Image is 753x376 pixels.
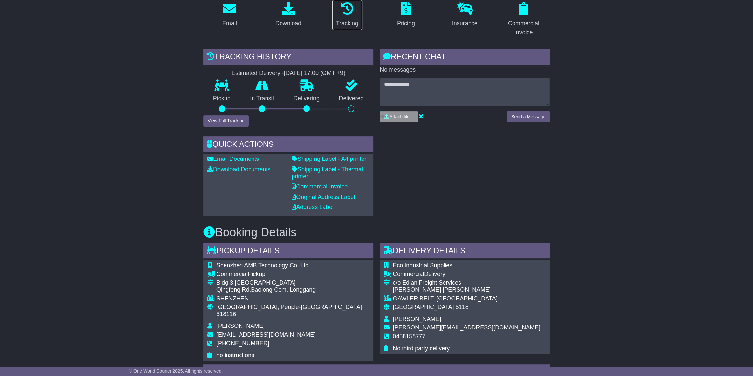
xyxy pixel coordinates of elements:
span: Eco Industrial Supplies [393,262,452,269]
div: Delivery [393,271,540,278]
div: RECENT CHAT [380,49,550,66]
a: Commercial Invoice [292,183,348,190]
div: [PERSON_NAME] [PERSON_NAME] [393,286,540,294]
div: c/o Edlan Freight Services [393,279,540,286]
div: Download [275,19,301,28]
span: 5118 [455,304,468,310]
div: Email [222,19,237,28]
a: Download Documents [207,166,270,173]
span: [GEOGRAPHIC_DATA] [393,304,454,310]
span: 0458158777 [393,333,425,340]
span: [PHONE_NUMBER] [216,340,269,347]
a: Shipping Label - Thermal printer [292,166,363,180]
span: Commercial [393,271,424,277]
div: SHENZHEN [216,295,369,302]
a: Original Address Label [292,194,355,200]
span: 518116 [216,311,236,317]
button: View Full Tracking [203,115,249,127]
div: GAWLER BELT, [GEOGRAPHIC_DATA] [393,295,540,302]
p: No messages [380,66,550,74]
span: Commercial [216,271,248,277]
span: [GEOGRAPHIC_DATA], People-[GEOGRAPHIC_DATA] [216,304,362,310]
div: Pickup Details [203,243,373,260]
div: Quick Actions [203,136,373,154]
p: Delivered [329,95,374,102]
a: Shipping Label - A4 printer [292,156,366,162]
span: Shenzhen AMB Technology Co, Ltd. [216,262,310,269]
span: No third party delivery [393,345,450,352]
span: no instructions [216,352,254,358]
span: [PERSON_NAME] [393,316,441,322]
div: Pricing [397,19,415,28]
span: © One World Courier 2025. All rights reserved. [129,369,223,374]
div: Qingfeng Rd,Baolong Com, Longgang [216,286,369,294]
p: In Transit [240,95,284,102]
div: Commercial Invoice [501,19,545,37]
button: Send a Message [507,111,550,122]
span: [PERSON_NAME][EMAIL_ADDRESS][DOMAIN_NAME] [393,324,540,331]
div: Tracking history [203,49,373,66]
div: Pickup [216,271,369,278]
span: [PERSON_NAME] [216,323,265,329]
span: [EMAIL_ADDRESS][DOMAIN_NAME] [216,331,316,338]
a: Address Label [292,204,334,210]
div: Tracking [336,19,358,28]
p: Delivering [284,95,329,102]
div: [DATE] 17:00 (GMT +9) [284,70,345,77]
h3: Booking Details [203,226,550,239]
a: Email Documents [207,156,259,162]
div: Insurance [452,19,477,28]
div: Estimated Delivery - [203,70,373,77]
div: Bldg 3,[GEOGRAPHIC_DATA] [216,279,369,286]
div: Delivery Details [380,243,550,260]
p: Pickup [203,95,240,102]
